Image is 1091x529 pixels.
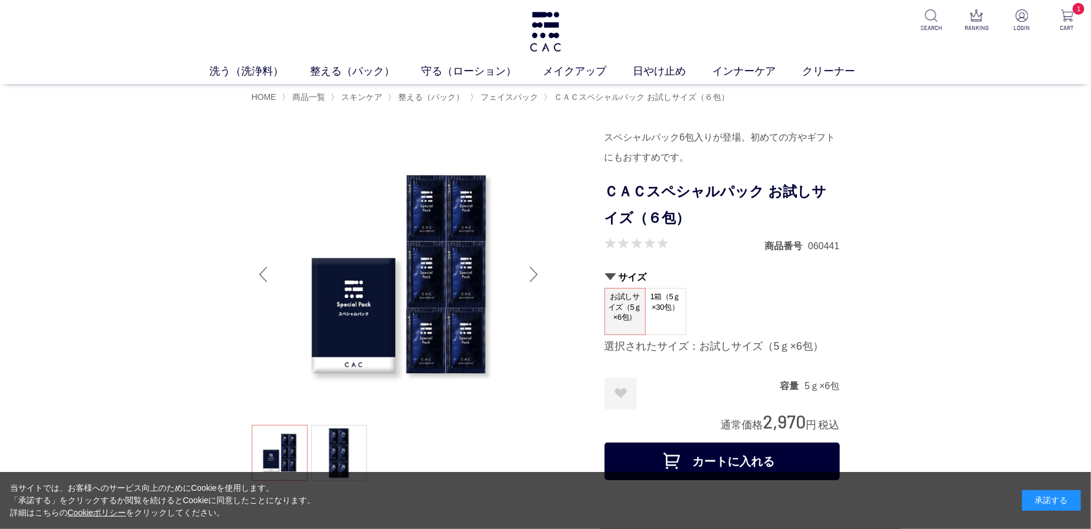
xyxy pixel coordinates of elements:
li: 〉 [470,92,541,103]
span: 通常価格 [721,419,763,431]
dd: 060441 [808,240,839,252]
span: ＣＡＣスペシャルパック お試しサイズ（６包） [554,92,729,102]
img: ＣＡＣスペシャルパック お試しサイズ（６包） お試しサイズ（5ｇ×6包） [252,128,546,421]
a: インナーケア [712,63,802,79]
span: フェイスパック [481,92,538,102]
a: 洗う（洗浄料） [209,63,310,79]
a: RANKING [962,9,991,32]
p: RANKING [962,24,991,32]
div: Previous slide [252,251,275,298]
span: 税込 [819,419,840,431]
li: 〉 [282,92,328,103]
dt: 商品番号 [765,240,808,252]
span: 2,970 [763,410,806,432]
a: フェイスパック [478,92,538,102]
a: スキンケア [339,92,382,102]
p: SEARCH [917,24,946,32]
p: LOGIN [1007,24,1036,32]
li: 〉 [331,92,385,103]
h1: ＣＡＣスペシャルパック お試しサイズ（６包） [605,179,840,232]
a: ＣＡＣスペシャルパック お試しサイズ（６包） [552,92,729,102]
span: スキンケア [341,92,382,102]
div: スペシャルパック6包入りが登場。初めての方やギフトにもおすすめです。 [605,128,840,168]
span: お試しサイズ（5ｇ×6包） [605,289,645,326]
div: 選択されたサイズ：お試しサイズ（5ｇ×6包） [605,340,840,354]
a: SEARCH [917,9,946,32]
img: logo [528,12,563,52]
span: 整える（パック） [399,92,465,102]
span: 円 [806,419,817,431]
div: Next slide [522,251,546,298]
a: メイクアップ [543,63,633,79]
a: 整える（パック） [396,92,465,102]
h2: サイズ [605,271,840,283]
a: 守る（ローション） [421,63,543,79]
a: 日やけ止め [633,63,712,79]
a: Cookieポリシー [68,508,126,517]
a: HOME [252,92,276,102]
li: 〉 [543,92,732,103]
button: カートに入れる [605,443,840,480]
dd: 5ｇ×6包 [805,380,839,392]
a: お気に入りに登録する [605,377,637,410]
a: 商品一覧 [290,92,325,102]
div: 当サイトでは、お客様へのサービス向上のためにCookieを使用します。 「承諾する」をクリックするか閲覧を続けるとCookieに同意したことになります。 詳細はこちらの をクリックしてください。 [10,482,316,519]
span: 1 [1073,3,1085,15]
a: LOGIN [1007,9,1036,32]
span: 1箱（5ｇ×30包） [646,289,686,322]
a: 1 CART [1053,9,1082,32]
dt: 容量 [780,380,805,392]
li: 〉 [388,92,468,103]
span: 商品一覧 [292,92,325,102]
a: クリーナー [802,63,882,79]
a: 整える（パック） [310,63,421,79]
p: CART [1053,24,1082,32]
div: 承諾する [1022,490,1081,511]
